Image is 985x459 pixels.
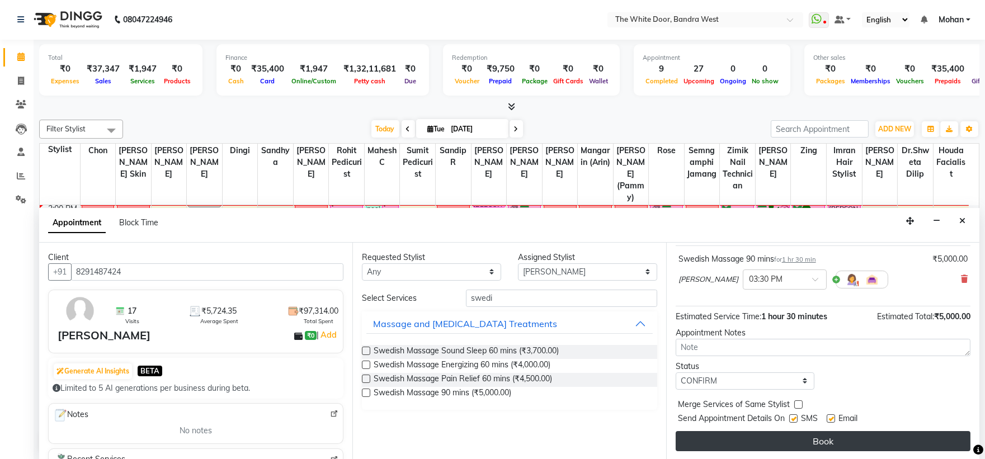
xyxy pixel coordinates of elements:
[863,144,898,181] span: [PERSON_NAME]
[374,387,511,401] span: Swedish Massage 90 mins (₹5,000.00)
[125,317,139,325] span: Visits
[893,77,927,85] span: Vouchers
[452,53,611,63] div: Redemption
[756,144,791,181] span: [PERSON_NAME]
[354,292,458,304] div: Select Services
[749,63,781,75] div: 0
[48,213,106,233] span: Appointment
[875,121,914,137] button: ADD NEW
[643,53,781,63] div: Appointment
[482,63,519,75] div: ₹9,750
[81,144,116,158] span: Chon
[452,63,482,75] div: ₹0
[374,359,550,373] span: Swedish Massage Energizing 60 mins (₹4,000.00)
[761,311,827,321] span: 1 hour 30 minutes
[877,311,934,321] span: Estimated Total:
[649,144,684,158] span: Rose
[436,144,471,169] span: Sandip R
[116,144,151,181] span: [PERSON_NAME] Skin
[791,144,826,158] span: Zing
[939,14,964,26] span: Mohan
[124,63,161,75] div: ₹1,947
[289,77,339,85] span: Online/Custom
[452,77,482,85] span: Voucher
[374,373,552,387] span: Swedish Massage Pain Relief 60 mins (₹4,500.00)
[128,77,158,85] span: Services
[720,144,755,193] span: Zimik Nail technician
[932,77,964,85] span: Prepaids
[676,361,815,372] div: Status
[865,273,879,286] img: Interior.png
[161,63,194,75] div: ₹0
[838,413,857,427] span: Email
[425,125,448,133] span: Tue
[48,252,343,263] div: Client
[289,63,339,75] div: ₹1,947
[29,4,105,35] img: logo
[366,314,652,334] button: Massage and [MEDICAL_DATA] Treatments
[294,144,329,181] span: [PERSON_NAME]
[927,63,969,75] div: ₹35,400
[351,77,388,85] span: Petty cash
[152,144,187,181] span: [PERSON_NAME]
[782,255,816,263] span: 1 hr 30 min
[402,77,419,85] span: Due
[827,144,862,181] span: Imran Hair stylist
[339,63,400,75] div: ₹1,32,11,681
[48,53,194,63] div: Total
[878,125,911,133] span: ADD NEW
[48,263,72,281] button: +91
[893,63,927,75] div: ₹0
[749,77,781,85] span: No show
[187,144,222,181] span: [PERSON_NAME]
[934,311,970,321] span: ₹5,000.00
[717,77,749,85] span: Ongoing
[48,77,82,85] span: Expenses
[119,217,158,228] span: Block Time
[774,255,816,263] small: for
[48,63,82,75] div: ₹0
[578,144,613,169] span: Mangarin (Arin)
[258,144,293,169] span: Sandhya
[848,63,893,75] div: ₹0
[845,273,859,286] img: Hairdresser.png
[400,63,420,75] div: ₹0
[801,413,818,427] span: SMS
[304,317,333,325] span: Total Spent
[614,144,649,205] span: [PERSON_NAME] (Pammy)
[519,77,550,85] span: Package
[373,317,557,330] div: Massage and [MEDICAL_DATA] Treatments
[362,252,501,263] div: Requested Stylist
[128,305,136,317] span: 17
[225,63,247,75] div: ₹0
[813,63,848,75] div: ₹0
[586,63,611,75] div: ₹0
[771,120,869,138] input: Search Appointment
[201,305,237,317] span: ₹5,724.35
[848,77,893,85] span: Memberships
[305,331,317,340] span: ₹0
[813,77,848,85] span: Packages
[681,63,717,75] div: 27
[681,77,717,85] span: Upcoming
[678,399,790,413] span: Merge Services of Same Stylist
[932,253,968,265] div: ₹5,000.00
[58,327,150,344] div: [PERSON_NAME]
[543,144,578,181] span: [PERSON_NAME]
[138,366,162,376] span: BETA
[448,121,504,138] input: 2025-09-02
[934,144,969,181] span: Houda Facialist
[180,425,212,437] span: No notes
[161,77,194,85] span: Products
[200,317,238,325] span: Average Spent
[685,144,720,181] span: Semngamphi Jamang
[676,311,761,321] span: Estimated Service Time:
[717,63,749,75] div: 0
[64,295,96,327] img: avatar
[123,4,172,35] b: 08047224946
[225,77,247,85] span: Cash
[225,53,420,63] div: Finance
[317,328,338,342] span: |
[400,144,435,181] span: Sumit Pedicurist
[371,120,399,138] span: Today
